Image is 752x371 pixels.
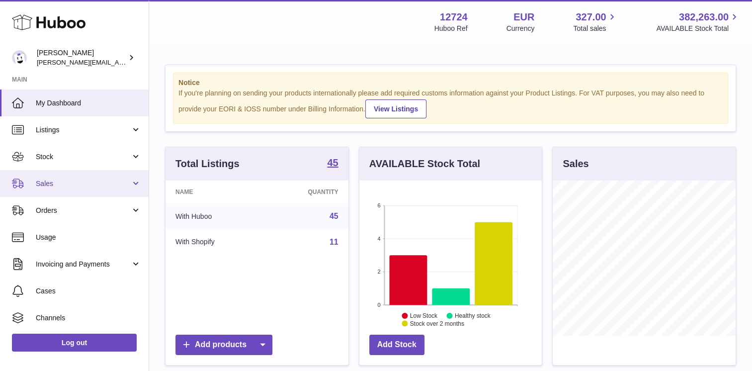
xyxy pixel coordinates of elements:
[369,157,480,171] h3: AVAILABLE Stock Total
[455,312,491,319] text: Healthy stock
[12,334,137,352] a: Log out
[37,48,126,67] div: [PERSON_NAME]
[440,10,468,24] strong: 12724
[656,24,740,33] span: AVAILABLE Stock Total
[377,302,380,308] text: 0
[175,157,240,171] h3: Total Listings
[37,58,199,66] span: [PERSON_NAME][EMAIL_ADDRESS][DOMAIN_NAME]
[264,181,348,203] th: Quantity
[178,78,723,88] strong: Notice
[12,50,27,65] img: sebastian@ffern.co
[36,233,141,242] span: Usage
[166,181,264,203] th: Name
[410,312,438,319] text: Low Stock
[36,286,141,296] span: Cases
[410,320,464,327] text: Stock over 2 months
[327,158,338,170] a: 45
[330,238,338,246] a: 11
[434,24,468,33] div: Huboo Ref
[656,10,740,33] a: 382,263.00 AVAILABLE Stock Total
[166,229,264,255] td: With Shopify
[36,152,131,162] span: Stock
[377,202,380,208] text: 6
[327,158,338,168] strong: 45
[36,125,131,135] span: Listings
[330,212,338,220] a: 45
[563,157,588,171] h3: Sales
[679,10,729,24] span: 382,263.00
[166,203,264,229] td: With Huboo
[573,10,617,33] a: 327.00 Total sales
[175,335,272,355] a: Add products
[513,10,534,24] strong: EUR
[36,206,131,215] span: Orders
[365,99,426,118] a: View Listings
[506,24,535,33] div: Currency
[36,98,141,108] span: My Dashboard
[576,10,606,24] span: 327.00
[36,313,141,323] span: Channels
[36,260,131,269] span: Invoicing and Payments
[377,269,380,275] text: 2
[178,89,723,118] div: If you're planning on sending your products internationally please add required customs informati...
[369,335,424,355] a: Add Stock
[573,24,617,33] span: Total sales
[36,179,131,188] span: Sales
[377,236,380,242] text: 4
